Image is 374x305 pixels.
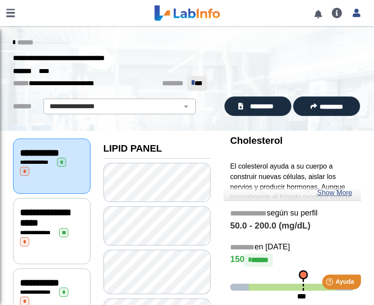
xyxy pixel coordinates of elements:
[317,188,352,198] a: Show More
[230,221,354,231] h4: 50.0 - 200.0 (mg/dL)
[230,254,354,267] h4: 150
[104,143,162,154] b: LIPID PANEL
[230,135,283,146] b: Cholesterol
[230,209,354,219] h5: según su perfil
[297,271,364,295] iframe: Help widget launcher
[230,242,354,252] h5: en [DATE]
